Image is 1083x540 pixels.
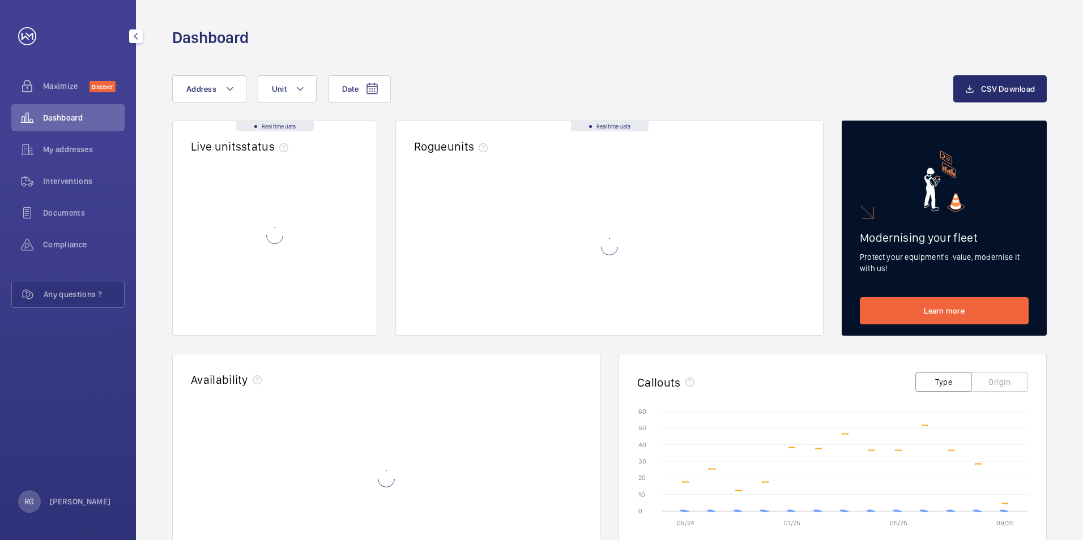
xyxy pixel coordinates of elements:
text: 30 [638,457,646,465]
span: Interventions [43,175,125,187]
h2: Availability [191,372,248,387]
button: CSV Download [953,75,1047,102]
text: 50 [638,424,646,432]
p: Protect your equipment's value, modernise it with us! [860,251,1029,274]
h2: Modernising your fleet [860,230,1029,245]
h2: Rogue [414,139,492,153]
text: 05/25 [890,519,907,527]
button: Unit [258,75,317,102]
button: Origin [971,372,1028,392]
span: My addresses [43,144,125,155]
text: 0 [638,507,642,515]
span: CSV Download [981,84,1035,93]
span: Dashboard [43,112,125,123]
h2: Callouts [637,375,681,389]
text: 01/25 [784,519,800,527]
p: RG [24,496,34,507]
div: Real time data [571,121,649,131]
span: Compliance [43,239,125,250]
h2: Live units [191,139,293,153]
div: Real time data [236,121,314,131]
button: Address [172,75,246,102]
span: status [241,139,293,153]
img: marketing-card.svg [924,151,965,212]
text: 10 [638,491,645,499]
span: Address [186,84,216,93]
span: Maximize [43,80,89,92]
text: 20 [638,474,646,482]
text: 60 [638,408,646,415]
text: 09/24 [677,519,694,527]
span: units [447,139,493,153]
button: Type [915,372,972,392]
span: Any questions ? [44,289,124,300]
h1: Dashboard [172,27,249,48]
span: Date [342,84,359,93]
span: Unit [272,84,287,93]
a: Learn more [860,297,1029,324]
text: 09/25 [996,519,1014,527]
p: [PERSON_NAME] [50,496,111,507]
span: Documents [43,207,125,218]
button: Date [328,75,391,102]
text: 40 [638,441,646,449]
span: Discover [89,81,116,92]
